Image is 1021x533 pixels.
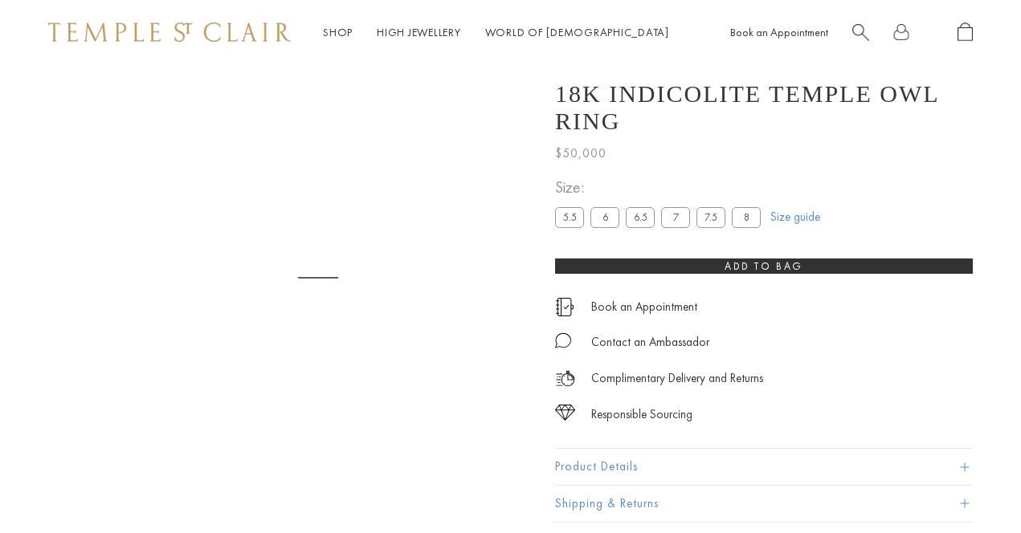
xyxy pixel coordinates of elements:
[591,298,697,315] a: Book an Appointment
[555,486,973,522] button: Shipping & Returns
[555,449,973,485] button: Product Details
[48,22,291,42] img: Temple St. Clair
[730,25,828,39] a: Book an Appointment
[661,207,690,227] label: 7
[555,174,767,201] span: Size:
[555,80,973,135] h1: 18K Indicolite Temple Owl Ring
[696,207,725,227] label: 7.5
[725,259,803,273] span: Add to bag
[377,25,461,39] a: High JewelleryHigh Jewellery
[485,25,669,39] a: World of [DEMOGRAPHIC_DATA]World of [DEMOGRAPHIC_DATA]
[732,207,761,227] label: 8
[555,207,584,227] label: 5.5
[555,258,973,274] button: Add to bag
[555,368,575,389] img: icon_delivery.svg
[590,207,619,227] label: 6
[591,405,692,425] div: Responsible Sourcing
[555,143,606,164] span: $50,000
[323,25,353,39] a: ShopShop
[555,405,575,421] img: icon_sourcing.svg
[770,209,820,225] a: Size guide
[852,22,869,43] a: Search
[323,22,669,43] nav: Main navigation
[626,207,655,227] label: 6.5
[555,332,571,348] img: MessageIcon-01_2.svg
[591,332,709,352] div: Contact an Ambassador
[958,22,973,43] a: Open Shopping Bag
[591,368,763,389] p: Complimentary Delivery and Returns
[555,298,574,316] img: icon_appointment.svg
